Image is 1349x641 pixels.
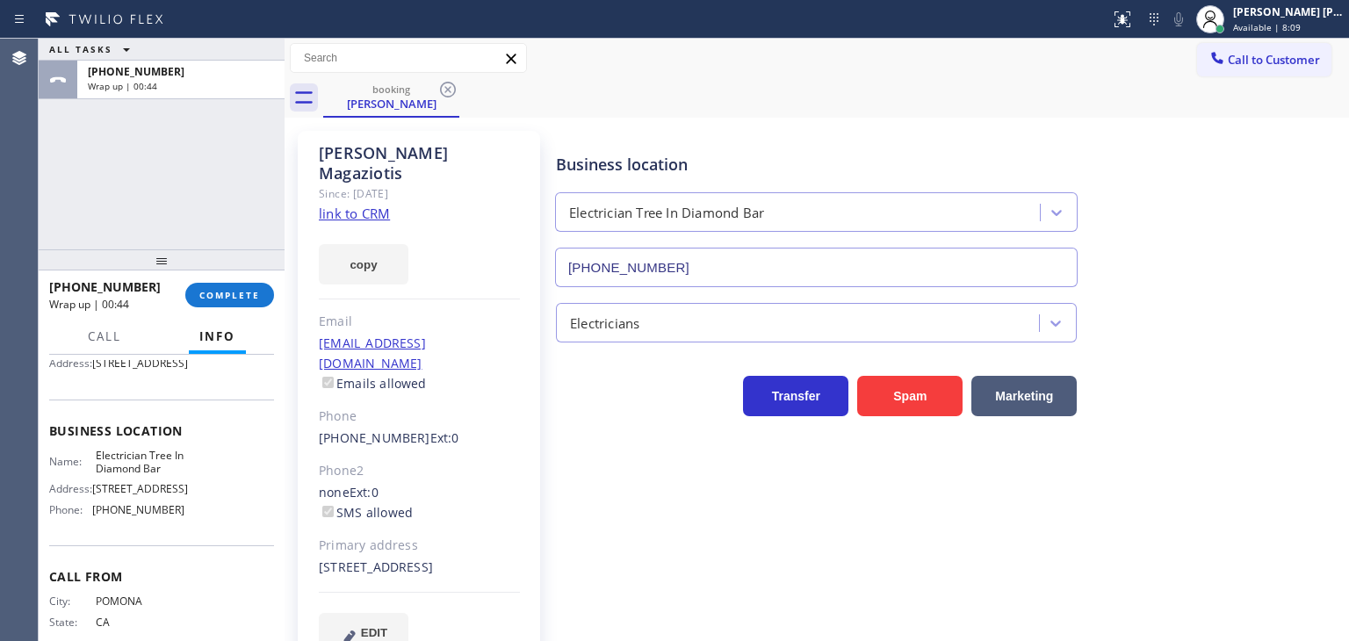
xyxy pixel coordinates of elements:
[319,536,520,556] div: Primary address
[325,83,458,96] div: booking
[857,376,963,416] button: Spam
[570,313,639,333] div: Electricians
[361,626,387,639] span: EDIT
[39,39,148,60] button: ALL TASKS
[189,320,246,354] button: Info
[88,64,184,79] span: [PHONE_NUMBER]
[96,594,184,608] span: POMONA
[1228,52,1320,68] span: Call to Customer
[325,96,458,112] div: [PERSON_NAME]
[49,503,92,516] span: Phone:
[319,205,390,222] a: link to CRM
[88,328,121,344] span: Call
[1197,43,1331,76] button: Call to Customer
[319,244,408,284] button: copy
[350,484,379,501] span: Ext: 0
[49,482,92,495] span: Address:
[185,283,274,307] button: COMPLETE
[199,289,260,301] span: COMPLETE
[49,297,129,312] span: Wrap up | 00:44
[49,43,112,55] span: ALL TASKS
[319,504,413,521] label: SMS allowed
[1166,7,1191,32] button: Mute
[319,143,520,184] div: [PERSON_NAME] Magaziotis
[325,78,458,116] div: Peter Magaziotis
[291,44,526,72] input: Search
[49,594,96,608] span: City:
[743,376,848,416] button: Transfer
[1233,21,1301,33] span: Available | 8:09
[49,278,161,295] span: [PHONE_NUMBER]
[88,80,157,92] span: Wrap up | 00:44
[49,422,274,439] span: Business location
[96,449,184,476] span: Electrician Tree In Diamond Bar
[1233,4,1344,19] div: [PERSON_NAME] [PERSON_NAME]
[319,407,520,427] div: Phone
[49,357,92,370] span: Address:
[49,616,96,629] span: State:
[322,506,334,517] input: SMS allowed
[49,455,96,468] span: Name:
[77,320,132,354] button: Call
[319,558,520,578] div: [STREET_ADDRESS]
[971,376,1077,416] button: Marketing
[319,461,520,481] div: Phone2
[319,335,426,371] a: [EMAIL_ADDRESS][DOMAIN_NAME]
[555,248,1078,287] input: Phone Number
[322,377,334,388] input: Emails allowed
[569,203,764,223] div: Electrician Tree In Diamond Bar
[319,483,520,523] div: none
[319,429,430,446] a: [PHONE_NUMBER]
[319,375,427,392] label: Emails allowed
[319,312,520,332] div: Email
[556,153,1077,176] div: Business location
[319,184,520,204] div: Since: [DATE]
[92,482,188,495] span: [STREET_ADDRESS]
[199,328,235,344] span: Info
[92,357,188,370] span: [STREET_ADDRESS]
[92,503,184,516] span: [PHONE_NUMBER]
[96,616,184,629] span: CA
[49,568,274,585] span: Call From
[430,429,459,446] span: Ext: 0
